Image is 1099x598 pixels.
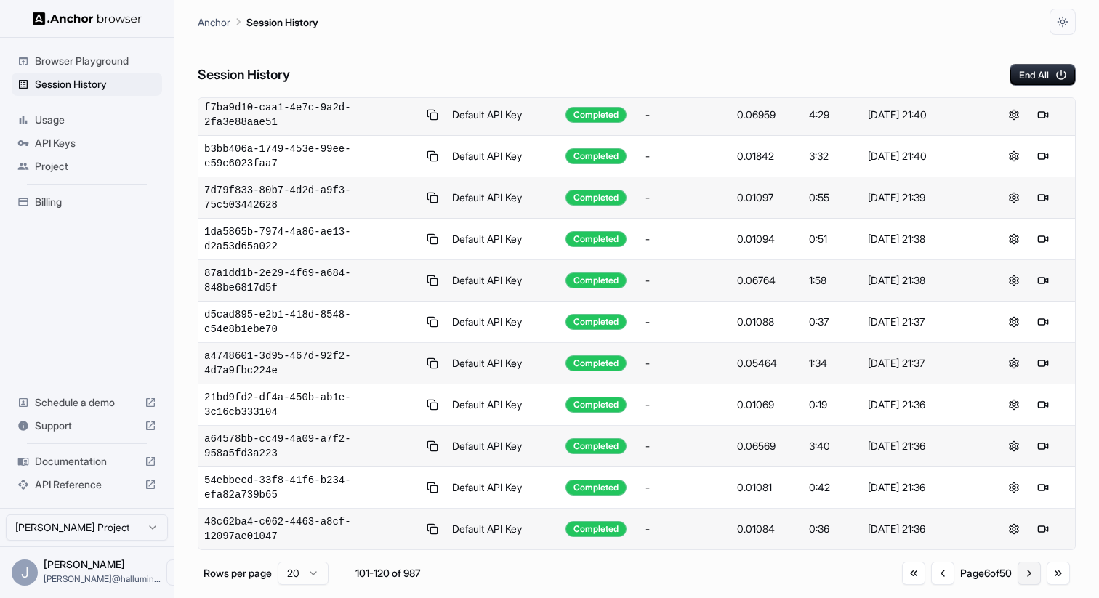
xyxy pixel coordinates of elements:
span: Documentation [35,454,139,469]
div: - [645,356,726,371]
div: 0:51 [809,232,856,246]
span: Jerry Wu [44,558,125,570]
div: Completed [565,272,627,288]
div: Completed [565,190,627,206]
td: Default API Key [446,343,560,384]
span: jerry@halluminate.ai [44,573,161,584]
img: Anchor Logo [33,12,142,25]
div: - [645,273,726,288]
div: Completed [565,438,627,454]
div: 0.05464 [737,356,797,371]
p: Anchor [198,15,230,30]
div: 0.01069 [737,397,797,412]
div: Completed [565,355,627,371]
div: [DATE] 21:36 [868,522,976,536]
span: Schedule a demo [35,395,139,410]
div: 0:55 [809,190,856,205]
span: 48c62ba4-c062-4463-a8cf-12097ae01047 [204,514,418,544]
div: - [645,480,726,495]
span: 1da5865b-7974-4a86-ae13-d2a53d65a022 [204,225,418,254]
span: Billing [35,195,156,209]
td: Default API Key [446,384,560,426]
div: Documentation [12,450,162,473]
div: Project [12,155,162,178]
div: [DATE] 21:40 [868,149,976,163]
div: Page 6 of 50 [960,566,1012,581]
span: API Reference [35,477,139,492]
div: Completed [565,148,627,164]
div: 0.01081 [737,480,797,495]
span: a4748601-3d95-467d-92f2-4d7a9fbc224e [204,349,418,378]
div: 0.01084 [737,522,797,536]
div: Schedule a demo [12,391,162,414]
div: [DATE] 21:36 [868,480,976,495]
td: Default API Key [446,509,560,550]
div: - [645,190,726,205]
div: Billing [12,190,162,214]
div: Completed [565,480,627,496]
div: 0:19 [809,397,856,412]
div: [DATE] 21:38 [868,232,976,246]
div: API Reference [12,473,162,496]
span: d5cad895-e2b1-418d-8548-c54e8b1ebe70 [204,307,418,336]
div: - [645,232,726,246]
div: 0.06959 [737,108,797,122]
div: [DATE] 21:39 [868,190,976,205]
div: - [645,522,726,536]
td: Default API Key [446,177,560,219]
div: - [645,149,726,163]
td: Default API Key [446,426,560,467]
span: API Keys [35,136,156,150]
button: Open menu [166,559,193,586]
span: Browser Playground [35,54,156,68]
td: Default API Key [446,302,560,343]
div: 101-120 of 987 [352,566,424,581]
div: 0.01097 [737,190,797,205]
div: 3:32 [809,149,856,163]
div: 1:58 [809,273,856,288]
div: [DATE] 21:37 [868,356,976,371]
div: Completed [565,397,627,413]
div: 0:42 [809,480,856,495]
div: - [645,315,726,329]
div: 0.01842 [737,149,797,163]
td: Default API Key [446,467,560,509]
div: 0.06764 [737,273,797,288]
span: f7ba9d10-caa1-4e7c-9a2d-2fa3e88aae51 [204,100,418,129]
span: Session History [35,77,156,92]
div: - [645,439,726,453]
div: 0:36 [809,522,856,536]
span: 21bd9fd2-df4a-450b-ab1e-3c16cb333104 [204,390,418,419]
span: 54ebbecd-33f8-41f6-b234-efa82a739b65 [204,473,418,502]
div: Browser Playground [12,49,162,73]
div: 0.01094 [737,232,797,246]
div: Session History [12,73,162,96]
span: b3bb406a-1749-453e-99ee-e59c6023faa7 [204,142,418,171]
div: 1:34 [809,356,856,371]
nav: breadcrumb [198,14,318,30]
div: Completed [565,521,627,537]
div: Support [12,414,162,437]
span: Support [35,419,139,433]
td: Default API Key [446,136,560,177]
div: Completed [565,107,627,123]
div: - [645,397,726,412]
span: 87a1dd1b-2e29-4f69-a684-848be6817d5f [204,266,418,295]
div: 0.06569 [737,439,797,453]
div: 0.01088 [737,315,797,329]
span: Usage [35,113,156,127]
div: API Keys [12,132,162,155]
td: Default API Key [446,260,560,302]
div: Usage [12,108,162,132]
h6: Session History [198,65,290,86]
p: Session History [246,15,318,30]
div: - [645,108,726,122]
div: 0:37 [809,315,856,329]
div: [DATE] 21:36 [868,439,976,453]
p: Rows per page [204,566,272,581]
td: Default API Key [446,219,560,260]
div: [DATE] 21:37 [868,315,976,329]
span: 7d79f833-80b7-4d2d-a9f3-75c503442628 [204,183,418,212]
div: [DATE] 21:40 [868,108,976,122]
span: Project [35,159,156,174]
